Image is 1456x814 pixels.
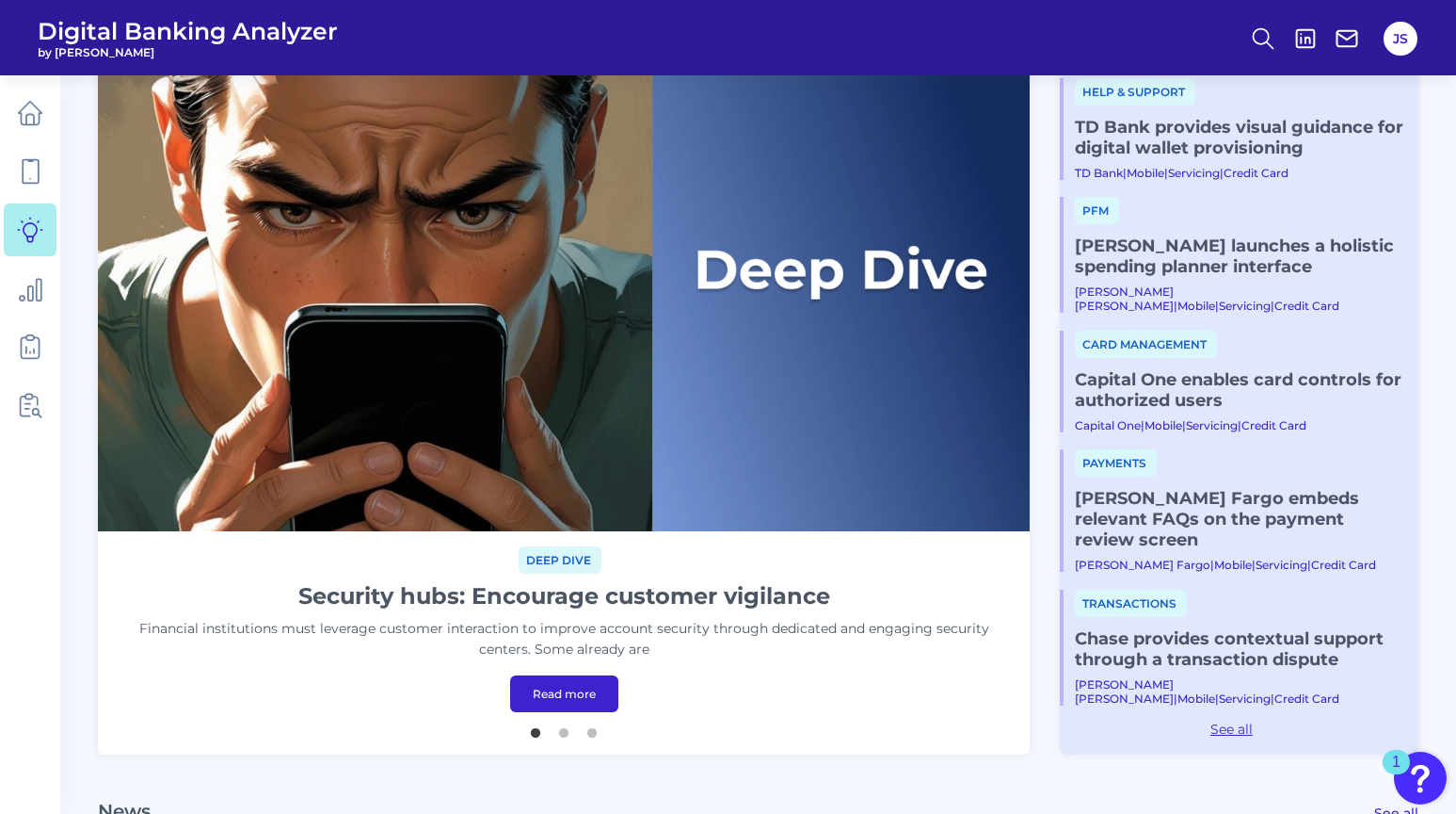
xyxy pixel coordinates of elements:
a: TD Bank [1075,166,1123,180]
span: Card management [1075,331,1217,358]
a: Mobile [1177,692,1215,706]
span: | [1141,418,1144,432]
a: Capital One enables card controls for authorized users [1075,369,1403,411]
a: [PERSON_NAME] Fargo embeds relevant FAQs on the payment review screen [1075,488,1403,550]
span: | [1220,166,1224,180]
span: Payments [1075,449,1157,477]
span: Deep dive [519,546,601,574]
span: | [1271,299,1274,313]
span: | [1182,418,1186,432]
button: JS [1384,22,1417,56]
button: 2 [554,719,573,738]
span: Help & Support [1075,78,1195,106]
a: Read more [510,676,618,712]
a: Help & Support [1075,83,1195,100]
p: Financial institutions must leverage customer interaction to improve account security through ded... [120,619,1007,660]
a: Credit Card [1274,692,1339,706]
a: See all [1060,721,1403,738]
a: Servicing [1219,299,1271,313]
span: Transactions [1075,590,1187,617]
span: | [1307,558,1311,572]
a: Credit Card [1311,558,1376,572]
a: [PERSON_NAME] launches a holistic spending planner interface [1075,236,1403,277]
button: 1 [526,719,545,738]
span: | [1123,166,1127,180]
span: Digital Banking Analyzer [38,17,338,45]
a: Servicing [1186,418,1238,432]
a: Chase provides contextual support through a transaction dispute [1075,628,1403,670]
button: Open Resource Center, 1 new notification [1394,752,1447,805]
span: | [1164,166,1168,180]
button: 3 [583,719,601,738]
span: | [1210,558,1214,572]
span: | [1215,299,1219,313]
a: Mobile [1127,166,1164,180]
a: Servicing [1168,166,1220,180]
a: Credit Card [1224,166,1288,180]
a: Deep dive [519,550,601,568]
a: [PERSON_NAME] Fargo [1075,558,1210,572]
span: | [1215,692,1219,706]
a: [PERSON_NAME] [PERSON_NAME] [1075,285,1174,313]
div: 1 [1392,762,1400,787]
a: Capital One [1075,418,1141,432]
span: | [1238,418,1241,432]
a: Mobile [1144,418,1182,432]
a: Payments [1075,454,1157,471]
a: Credit Card [1274,299,1339,313]
a: Transactions [1075,594,1187,611]
h1: Security hubs: Encourage customer vigilance [298,581,830,611]
a: PFM [1075,202,1119,219]
span: | [1271,692,1274,706]
a: Credit Card [1241,418,1306,432]
span: | [1252,558,1256,572]
span: | [1174,692,1177,706]
a: TD Bank provides visual guidance for digital wallet provisioning [1075,117,1403,158]
img: bannerImg [98,7,1030,531]
span: | [1174,299,1177,313]
a: [PERSON_NAME] [PERSON_NAME] [1075,677,1174,706]
a: Card management [1075,335,1217,352]
span: by [PERSON_NAME] [38,45,338,59]
a: Mobile [1214,558,1252,572]
span: PFM [1075,197,1119,224]
a: Servicing [1219,692,1271,706]
a: Servicing [1256,558,1307,572]
a: Mobile [1177,299,1215,313]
